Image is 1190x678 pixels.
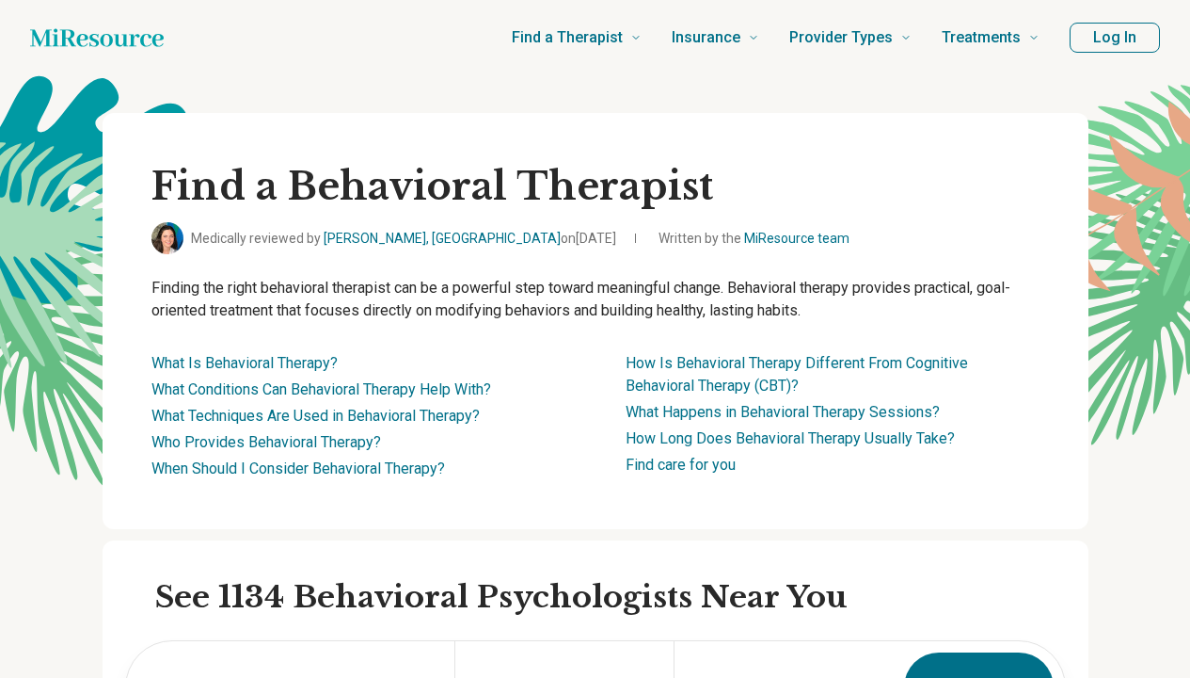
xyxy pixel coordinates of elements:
a: What Conditions Can Behavioral Therapy Help With? [151,380,491,398]
span: Provider Types [789,24,893,51]
a: What Happens in Behavioral Therapy Sessions? [626,403,940,421]
a: Find care for you [626,456,736,474]
a: Home page [30,19,164,56]
a: How Is Behavioral Therapy Different From Cognitive Behavioral Therapy (CBT)? [626,354,968,395]
h2: See 1134 Behavioral Psychologists Near You [155,578,1066,618]
span: Insurance [672,24,740,51]
span: Treatments [942,24,1021,51]
span: Find a Therapist [512,24,623,51]
a: What Techniques Are Used in Behavioral Therapy? [151,407,480,425]
span: on [DATE] [561,231,616,246]
a: [PERSON_NAME], [GEOGRAPHIC_DATA] [324,231,561,246]
a: What Is Behavioral Therapy? [151,354,338,372]
span: Medically reviewed by [191,229,616,249]
a: MiResource team [744,231,849,246]
a: Who Provides Behavioral Therapy? [151,433,381,451]
h1: Find a Behavioral Therapist [151,162,1039,211]
button: Log In [1070,23,1160,53]
a: How Long Does Behavioral Therapy Usually Take? [626,429,955,447]
span: Written by the [658,229,849,249]
p: Finding the right behavioral therapist can be a powerful step toward meaningful change. Behaviora... [151,277,1039,322]
a: When Should I Consider Behavioral Therapy? [151,460,445,477]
